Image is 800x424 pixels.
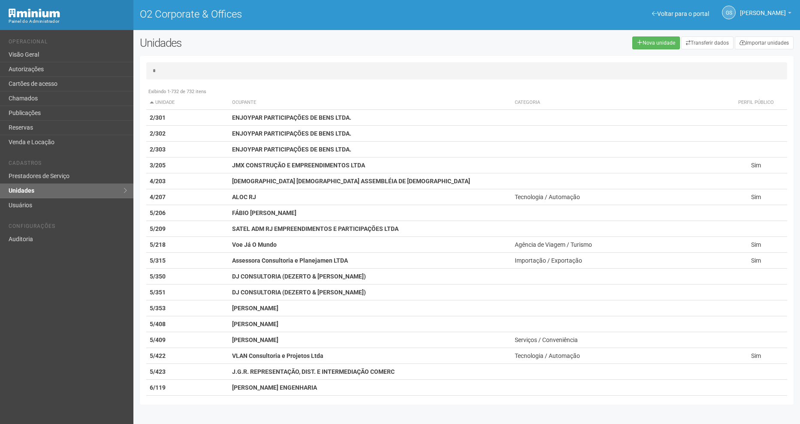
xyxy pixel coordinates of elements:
strong: 5/422 [150,352,166,359]
strong: JMX CONSTRUÇÃO E EMPREENDIMENTOS LTDA [232,162,365,169]
span: Sim [751,257,761,264]
td: Importação / Exportação [511,253,725,269]
strong: 2/303 [150,146,166,153]
strong: ALOC RJ [232,194,256,200]
a: Voltar para o portal [652,10,709,17]
strong: 5/351 [150,289,166,296]
strong: Voe Já O Mundo [232,241,277,248]
a: GS [722,6,736,19]
strong: 2/301 [150,114,166,121]
strong: 5/409 [150,336,166,343]
strong: 6/119 [150,384,166,391]
strong: 5/315 [150,257,166,264]
td: Agência de Viagem / Turismo [511,237,725,253]
strong: 5/218 [150,241,166,248]
span: Gabriela Souza [740,1,786,16]
div: Painel do Administrador [9,18,127,25]
li: Operacional [9,39,127,48]
td: Tecnologia / Automação [511,348,725,364]
span: Sim [751,241,761,248]
strong: 5/353 [150,305,166,312]
strong: FÁBIO [PERSON_NAME] [232,209,296,216]
td: Tecnologia / Automação [511,189,725,205]
h2: Unidades [140,36,405,49]
strong: 5/350 [150,273,166,280]
a: [PERSON_NAME] [740,11,791,18]
strong: 5/408 [150,321,166,327]
h1: O2 Corporate & Offices [140,9,460,20]
strong: ENJOYPAR PARTICIPAÇÕES DE BENS LTDA. [232,146,351,153]
strong: 4/207 [150,194,166,200]
a: Transferir dados [681,36,734,49]
li: Configurações [9,223,127,232]
strong: 5/423 [150,368,166,375]
a: Importar unidades [735,36,794,49]
strong: ENJOYPAR PARTICIPAÇÕES DE BENS LTDA. [232,114,351,121]
strong: SATEL ADM RJ EMPREENDIMENTOS E PARTICIPAÇÕES LTDA [232,225,398,232]
div: Exibindo 1-732 de 732 itens [146,88,787,96]
strong: [DEMOGRAPHIC_DATA] [DEMOGRAPHIC_DATA] ASSEMBLÉIA DE [DEMOGRAPHIC_DATA] [232,178,470,185]
strong: [PERSON_NAME] [232,336,278,343]
strong: 3/205 [150,162,166,169]
strong: Assessora Consultoria e Planejamen LTDA [232,257,348,264]
strong: [PERSON_NAME] ENGENHARIA [232,384,317,391]
th: Perfil público: activate to sort column ascending [725,96,787,110]
a: Nova unidade [632,36,680,49]
strong: 4/203 [150,178,166,185]
strong: [PERSON_NAME] [232,321,278,327]
li: Cadastros [9,160,127,169]
strong: DJ CONSULTORIA (DEZERTO & [PERSON_NAME]) [232,273,366,280]
th: Unidade: activate to sort column descending [146,96,229,110]
strong: DJ CONSULTORIA (DEZERTO & [PERSON_NAME]) [232,289,366,296]
strong: ENJOYPAR PARTICIPAÇÕES DE BENS LTDA. [232,130,351,137]
th: Categoria: activate to sort column ascending [511,96,725,110]
strong: 5/206 [150,209,166,216]
strong: 5/209 [150,225,166,232]
strong: 2/302 [150,130,166,137]
td: Advocacia [511,396,725,412]
strong: [PERSON_NAME] [232,305,278,312]
img: Minium [9,9,60,18]
strong: J.G.R. REPRESENTAÇÃO, DIST. E INTERMEDIAÇÃO COMERC [232,368,395,375]
span: Sim [751,194,761,200]
th: Ocupante: activate to sort column ascending [229,96,511,110]
strong: VLAN Consultoria e Projetos Ltda [232,352,323,359]
span: Sim [751,162,761,169]
span: Sim [751,352,761,359]
td: Serviços / Conveniência [511,332,725,348]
